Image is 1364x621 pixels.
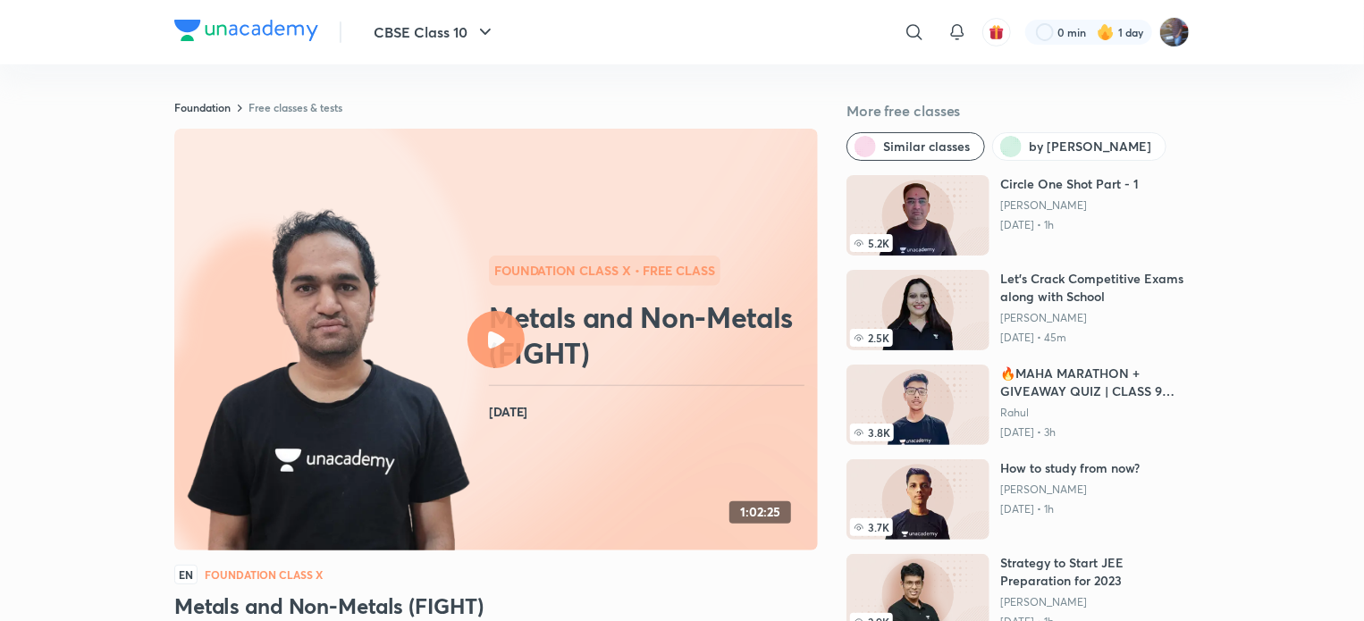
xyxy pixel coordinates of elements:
a: [PERSON_NAME] [1000,198,1139,213]
a: Free classes & tests [248,100,342,114]
h2: Metals and Non-Metals (FIGHT) [489,299,811,371]
a: Rahul [1000,406,1190,420]
p: [DATE] • 1h [1000,502,1140,516]
a: Company Logo [174,20,318,46]
h3: Metals and Non-Metals (FIGHT) [174,592,818,620]
span: EN [174,565,198,584]
span: 2.5K [850,329,893,347]
h5: More free classes [846,100,1190,122]
a: [PERSON_NAME] [1000,483,1140,497]
span: 3.8K [850,424,894,441]
img: avatar [989,24,1005,40]
h6: Strategy to Start JEE Preparation for 2023 [1000,554,1190,590]
a: [PERSON_NAME] [1000,311,1190,325]
span: 3.7K [850,518,893,536]
span: 5.2K [850,234,893,252]
p: [DATE] • 45m [1000,331,1190,345]
button: Similar classes [846,132,985,161]
p: [DATE] • 3h [1000,425,1190,440]
button: by Ajinkya Solunke [992,132,1166,161]
img: Company Logo [174,20,318,41]
h6: 🔥MAHA MARATHON + GIVEAWAY QUIZ | CLASS 9 MATHS IN ONE SHOT | JOIN US [1000,365,1190,400]
button: avatar [982,18,1011,46]
h4: 1:02:25 [740,505,780,520]
h4: [DATE] [489,400,811,424]
span: by Ajinkya Solunke [1029,138,1151,155]
button: CBSE Class 10 [363,14,507,50]
a: Foundation [174,100,231,114]
img: streak [1097,23,1115,41]
a: [PERSON_NAME] [1000,595,1190,609]
p: [DATE] • 1h [1000,218,1139,232]
img: Akash Medha [1159,17,1190,47]
span: Similar classes [883,138,970,155]
h6: Circle One Shot Part - 1 [1000,175,1139,193]
h6: Let's Crack Competitive Exams along with School [1000,270,1190,306]
h4: Foundation Class X [205,569,323,580]
h6: How to study from now? [1000,459,1140,477]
